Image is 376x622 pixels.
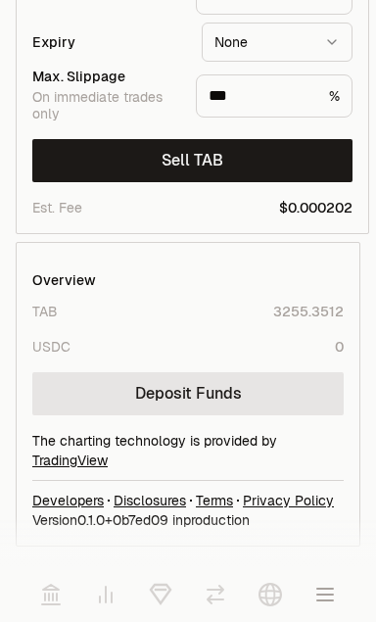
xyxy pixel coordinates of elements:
[335,337,344,357] div: 0
[196,74,352,118] div: %
[32,491,104,510] a: Developers
[32,35,186,49] div: Expiry
[32,139,352,182] button: Sell TAB
[32,302,58,321] div: TAB
[114,491,186,510] a: Disclosures
[32,372,344,415] a: Deposit Funds
[202,23,352,62] button: None
[32,452,108,469] a: TradingView
[113,511,168,529] span: 0b7ed0913fbf52469ef473a8b81e537895d320b2
[32,337,70,357] div: USDC
[273,302,344,321] div: 3255.3512
[32,70,180,83] div: Max. Slippage
[32,510,344,530] div: Version 0.1.0 + in production
[243,491,334,510] a: Privacy Policy
[32,431,344,470] div: The charting technology is provided by
[279,198,352,217] span: $0.000202
[32,89,180,123] div: On immediate trades only
[32,270,96,290] div: Overview
[196,491,233,510] a: Terms
[32,198,82,217] div: Est. Fee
